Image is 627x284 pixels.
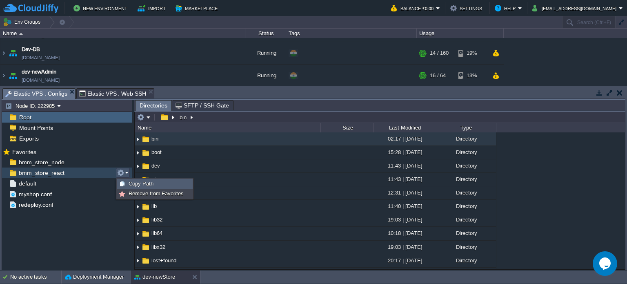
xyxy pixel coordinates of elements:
[134,273,175,281] button: dev-newStore
[141,175,150,184] img: AMDAwAAAACH5BAEAAAAALAAAAAABAAEAAAICRAEAOw==
[11,148,38,156] span: Favorites
[245,42,286,64] div: Running
[150,162,161,169] a: dev
[17,201,55,208] a: redeploy.conf
[135,268,141,281] img: AMDAwAAAACH5BAEAAAAALAAAAAABAAEAAAICRAEAOw==
[495,3,518,13] button: Help
[129,181,153,187] span: Copy Path
[374,186,435,199] div: 12:31 | [DATE]
[435,146,496,159] div: Directory
[141,162,150,171] img: AMDAwAAAACH5BAEAAAAALAAAAAABAAEAAAICRAEAOw==
[17,190,53,198] span: myshop.conf
[3,3,58,13] img: CloudJiffy
[17,180,38,187] span: default
[135,112,625,123] input: Click to enter the path
[245,65,286,87] div: Running
[374,213,435,226] div: 19:03 | [DATE]
[7,42,19,64] img: AMDAwAAAACH5BAEAAAAALAAAAAABAAEAAAICRAEAOw==
[150,257,178,264] a: lost+found
[176,101,229,110] span: SFTP / SSH Gate
[246,29,286,38] div: Status
[5,89,67,99] span: Elastic VPS : Configs
[141,202,150,211] img: AMDAwAAAACH5BAEAAAAALAAAAAABAAEAAAICRAEAOw==
[135,241,141,254] img: AMDAwAAAACH5BAEAAAAALAAAAAABAAEAAAICRAEAOw==
[10,271,61,284] div: No active tasks
[22,45,40,54] a: Dev-DB
[430,42,449,64] div: 14 / 160
[150,203,158,210] span: lib
[150,135,160,142] span: bin
[321,123,374,132] div: Size
[135,146,141,159] img: AMDAwAAAACH5BAEAAAAALAAAAAABAAEAAAICRAEAOw==
[141,229,150,238] img: AMDAwAAAACH5BAEAAAAALAAAAAABAAEAAAICRAEAOw==
[0,42,7,64] img: AMDAwAAAACH5BAEAAAAALAAAAAABAAEAAAICRAEAOw==
[374,200,435,212] div: 11:40 | [DATE]
[450,3,485,13] button: Settings
[65,273,124,281] button: Deployment Manager
[458,42,485,64] div: 19%
[436,123,496,132] div: Type
[19,33,23,35] img: AMDAwAAAACH5BAEAAAAALAAAAAABAAEAAAICRAEAOw==
[118,189,192,198] a: Remove from Favorites
[18,124,54,132] a: Mount Points
[135,133,141,145] img: AMDAwAAAACH5BAEAAAAALAAAAAABAAEAAAICRAEAOw==
[593,251,619,276] iframe: chat widget
[141,256,150,265] img: AMDAwAAAACH5BAEAAAAALAAAAAABAAEAAAICRAEAOw==
[150,216,164,223] a: lib32
[435,186,496,199] div: Directory
[141,216,150,225] img: AMDAwAAAACH5BAEAAAAALAAAAAABAAEAAAICRAEAOw==
[391,3,436,13] button: Balance ₹0.00
[417,29,503,38] div: Usage
[150,244,167,250] a: libx32
[458,65,485,87] div: 13%
[287,29,416,38] div: Tags
[141,148,150,157] img: AMDAwAAAACH5BAEAAAAALAAAAAABAAEAAAICRAEAOw==
[22,54,60,62] span: [DOMAIN_NAME]
[435,241,496,253] div: Directory
[374,227,435,239] div: 10:18 | [DATE]
[22,76,60,84] span: [DOMAIN_NAME]
[435,200,496,212] div: Directory
[0,65,7,87] img: AMDAwAAAACH5BAEAAAAALAAAAAABAAEAAAICRAEAOw==
[435,173,496,186] div: Directory
[150,149,163,156] a: boot
[430,65,446,87] div: 16 / 64
[17,159,66,166] a: bmm_store_node
[135,173,141,186] img: AMDAwAAAACH5BAEAAAAALAAAAAABAAEAAAICRAEAOw==
[73,3,130,13] button: New Environment
[150,176,160,183] a: etc
[140,101,167,111] span: Directories
[150,230,164,237] a: lib64
[135,214,141,226] img: AMDAwAAAACH5BAEAAAAALAAAAAABAAEAAAICRAEAOw==
[129,190,184,197] span: Remove from Favorites
[435,227,496,239] div: Directory
[138,3,168,13] button: Import
[5,102,57,110] button: Node ID: 222985
[532,3,619,13] button: [EMAIL_ADDRESS][DOMAIN_NAME]
[79,89,147,98] span: Elastic VPS : Web SSH
[22,68,56,76] a: dev-newAdmin
[135,255,141,267] img: AMDAwAAAACH5BAEAAAAALAAAAAABAAEAAAICRAEAOw==
[374,254,435,267] div: 20:17 | [DATE]
[17,169,66,177] a: bmm_store_react
[435,213,496,226] div: Directory
[18,135,40,142] a: Exports
[7,65,19,87] img: AMDAwAAAACH5BAEAAAAALAAAAAABAAEAAAICRAEAOw==
[435,132,496,145] div: Directory
[374,241,435,253] div: 19:03 | [DATE]
[135,160,141,172] img: AMDAwAAAACH5BAEAAAAALAAAAAABAAEAAAICRAEAOw==
[135,228,141,240] img: AMDAwAAAACH5BAEAAAAALAAAAAABAAEAAAICRAEAOw==
[435,254,496,267] div: Directory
